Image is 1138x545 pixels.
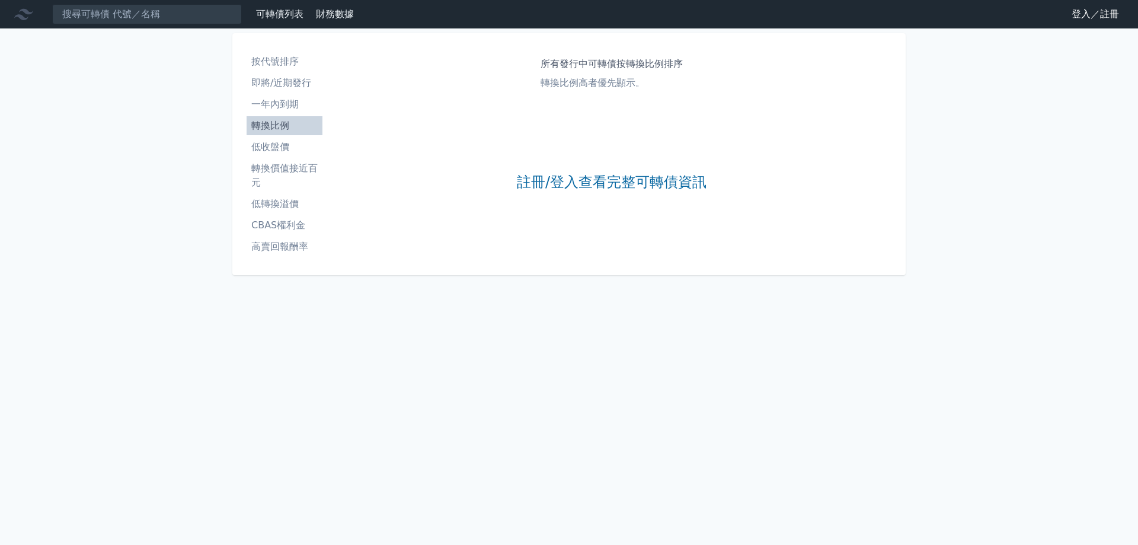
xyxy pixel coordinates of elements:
a: 轉換價值接近百元 [247,159,322,192]
li: 高賣回報酬率 [247,240,322,254]
a: 註冊/登入查看完整可轉債資訊 [517,173,707,192]
a: 可轉債列表 [256,8,303,20]
a: 按代號排序 [247,52,322,71]
a: 即將/近期發行 [247,74,322,93]
a: 一年內到期 [247,95,322,114]
a: CBAS權利金 [247,216,322,235]
li: 低轉換溢價 [247,197,322,211]
li: 一年內到期 [247,97,322,111]
p: 轉換比例高者優先顯示。 [541,76,683,90]
a: 轉換比例 [247,116,322,135]
h1: 所有發行中可轉債按轉換比例排序 [541,57,683,71]
input: 搜尋可轉債 代號／名稱 [52,4,242,24]
li: 轉換價值接近百元 [247,161,322,190]
li: CBAS權利金 [247,218,322,232]
a: 低轉換溢價 [247,195,322,213]
a: 登入／註冊 [1062,5,1129,24]
a: 低收盤價 [247,138,322,157]
a: 財務數據 [316,8,354,20]
li: 即將/近期發行 [247,76,322,90]
a: 高賣回報酬率 [247,237,322,256]
li: 低收盤價 [247,140,322,154]
li: 轉換比例 [247,119,322,133]
li: 按代號排序 [247,55,322,69]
